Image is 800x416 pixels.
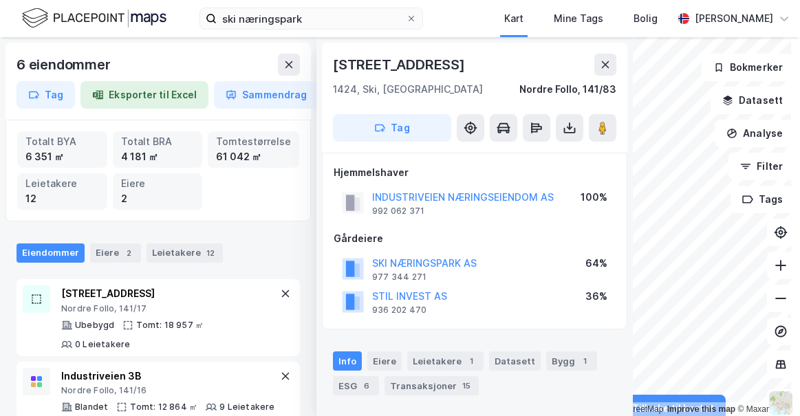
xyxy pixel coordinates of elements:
[333,81,483,98] div: 1424, Ski, [GEOGRAPHIC_DATA]
[667,404,735,414] a: Improve this map
[731,186,794,213] button: Tags
[464,354,478,368] div: 1
[367,351,402,371] div: Eiere
[130,402,197,413] div: Tomt: 12 864 ㎡
[372,272,426,283] div: 977 344 271
[360,379,374,393] div: 6
[333,351,362,371] div: Info
[585,255,607,272] div: 64%
[519,81,616,98] div: Nordre Follo, 141/83
[17,243,85,263] div: Eiendommer
[61,285,277,302] div: [STREET_ADDRESS]
[122,246,136,260] div: 2
[715,120,794,147] button: Analyse
[407,351,484,371] div: Leietakere
[546,351,597,371] div: Bygg
[489,351,541,371] div: Datasett
[217,8,406,29] input: Søk på adresse, matrikkel, gårdeiere, leietakere eller personer
[216,134,291,149] div: Tomtestørrelse
[702,54,794,81] button: Bokmerker
[372,305,426,316] div: 936 202 470
[372,206,424,217] div: 992 062 371
[634,10,658,27] div: Bolig
[333,114,451,142] button: Tag
[25,134,99,149] div: Totalt BYA
[121,191,195,206] div: 2
[90,243,141,263] div: Eiere
[75,339,130,350] div: 0 Leietakere
[75,402,108,413] div: Blandet
[136,320,204,331] div: Tomt: 18 957 ㎡
[204,246,217,260] div: 12
[695,10,773,27] div: [PERSON_NAME]
[25,149,99,164] div: 6 351 ㎡
[80,81,208,109] button: Eksporter til Excel
[214,81,318,109] button: Sammendrag
[578,354,592,368] div: 1
[17,54,113,76] div: 6 eiendommer
[334,164,616,181] div: Hjemmelshaver
[581,189,607,206] div: 100%
[121,134,195,149] div: Totalt BRA
[334,230,616,247] div: Gårdeiere
[504,10,523,27] div: Kart
[61,303,277,314] div: Nordre Follo, 141/17
[460,379,473,393] div: 15
[22,6,166,30] img: logo.f888ab2527a4732fd821a326f86c7f29.svg
[333,54,468,76] div: [STREET_ADDRESS]
[333,376,379,395] div: ESG
[219,402,274,413] div: 9 Leietakere
[61,368,275,384] div: Industriveien 3B
[711,87,794,114] button: Datasett
[75,320,114,331] div: Ubebygd
[147,243,223,263] div: Leietakere
[554,10,603,27] div: Mine Tags
[585,288,607,305] div: 36%
[61,385,275,396] div: Nordre Follo, 141/16
[25,176,99,191] div: Leietakere
[17,81,75,109] button: Tag
[385,376,479,395] div: Transaksjoner
[121,149,195,164] div: 4 181 ㎡
[728,153,794,180] button: Filter
[216,149,291,164] div: 61 042 ㎡
[25,191,99,206] div: 12
[121,176,195,191] div: Eiere
[731,350,800,416] iframe: Chat Widget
